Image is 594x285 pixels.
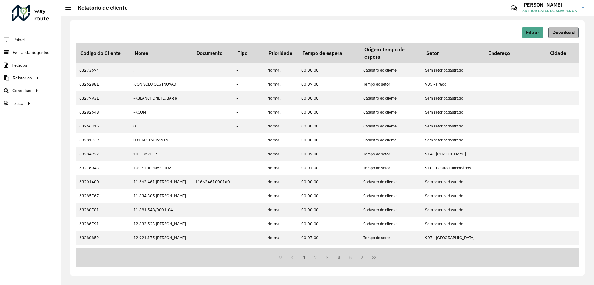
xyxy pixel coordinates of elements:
td: Normal [264,91,298,105]
td: Cadastro do cliente [360,105,422,119]
button: Next Page [356,252,368,263]
h2: Relatório de cliente [71,4,128,11]
span: Relatórios [13,75,32,81]
td: 1097 THERMAS LTDA - [130,161,192,175]
td: 63280781 [76,203,130,217]
td: 00:00:00 [298,217,360,231]
td: Normal [264,217,298,231]
td: 00:00:00 [298,245,360,259]
td: - [233,217,264,231]
td: 0 [130,119,192,133]
td: 63281739 [76,133,130,147]
td: 12.833.523 [PERSON_NAME] [130,217,192,231]
td: 905 - Prado [422,77,484,91]
td: 63282648 [76,105,130,119]
td: . [130,63,192,77]
td: 00:00:00 [298,119,360,133]
td: 00:00:00 [298,105,360,119]
td: Normal [264,175,298,189]
td: 11663461000160 [192,175,233,189]
td: Normal [264,133,298,147]
td: Sem setor cadastrado [422,175,484,189]
td: Cadastro do cliente [360,217,422,231]
td: 63216043 [76,161,130,175]
td: Sem setor cadastrado [422,203,484,217]
td: Sem setor cadastrado [422,133,484,147]
button: 2 [310,252,321,263]
td: 00:00:00 [298,175,360,189]
td: - [233,133,264,147]
span: ARTHUR RATES DE ALVARENGA [522,8,577,14]
th: Origem Tempo de espera [360,43,422,63]
td: Cadastro do cliente [360,175,422,189]
td: 00:00:00 [298,133,360,147]
th: Endereço [484,43,546,63]
td: - [233,203,264,217]
span: Consultas [12,87,31,94]
th: Nome [130,43,192,63]
td: Sem setor cadastrado [422,105,484,119]
td: 00:07:00 [298,147,360,161]
td: 63285767 [76,189,130,203]
td: Normal [264,105,298,119]
td: 12.921.175 [PERSON_NAME] [130,231,192,245]
td: 00:07:00 [298,77,360,91]
th: Documento [192,43,233,63]
span: Pedidos [12,62,27,69]
td: 910 - Centro Funcionários [422,161,484,175]
td: 914 - [PERSON_NAME] [422,147,484,161]
h3: [PERSON_NAME] [522,2,577,8]
button: 5 [345,252,357,263]
td: Normal [264,63,298,77]
td: - [233,175,264,189]
td: Normal [264,203,298,217]
td: Cadastro do cliente [360,203,422,217]
td: Sem setor cadastrado [422,245,484,259]
td: 63291934 [76,245,130,259]
td: 63201400 [76,175,130,189]
td: Normal [264,147,298,161]
td: Normal [264,245,298,259]
td: @.COM [130,105,192,119]
td: Normal [264,189,298,203]
td: Sem setor cadastrado [422,91,484,105]
button: Last Page [368,252,380,263]
button: Filtrar [522,27,543,38]
td: 11.663.461 [PERSON_NAME] [130,175,192,189]
td: Cadastro do cliente [360,91,422,105]
th: Tempo de espera [298,43,360,63]
td: Sem setor cadastrado [422,189,484,203]
button: 1 [298,252,310,263]
th: Setor [422,43,484,63]
td: .CON SOLU OES INOVAD [130,77,192,91]
button: 4 [333,252,345,263]
td: - [233,189,264,203]
td: Tempo do setor [360,161,422,175]
td: 00:07:00 [298,231,360,245]
td: 00:00:00 [298,203,360,217]
th: Código do Cliente [76,43,130,63]
td: - [233,119,264,133]
td: Tempo do setor [360,231,422,245]
a: Contato Rápido [507,1,521,15]
td: Cadastro do cliente [360,63,422,77]
td: Cadastro do cliente [360,119,422,133]
td: 11.834.305 [PERSON_NAME] [130,189,192,203]
td: - [233,245,264,259]
td: 63280852 [76,231,130,245]
td: Cadastro do cliente [360,245,422,259]
td: Normal [264,119,298,133]
td: @.3LANCHONETE. BAR e [130,91,192,105]
td: - [233,77,264,91]
td: 63266316 [76,119,130,133]
span: Filtrar [526,30,539,35]
td: Tempo do setor [360,147,422,161]
td: 00:00:00 [298,91,360,105]
span: Painel [13,37,25,43]
td: Normal [264,231,298,245]
td: 63262881 [76,77,130,91]
td: Tempo do setor [360,77,422,91]
td: Normal [264,77,298,91]
td: Sem setor cadastrado [422,217,484,231]
span: Tático [12,100,23,107]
